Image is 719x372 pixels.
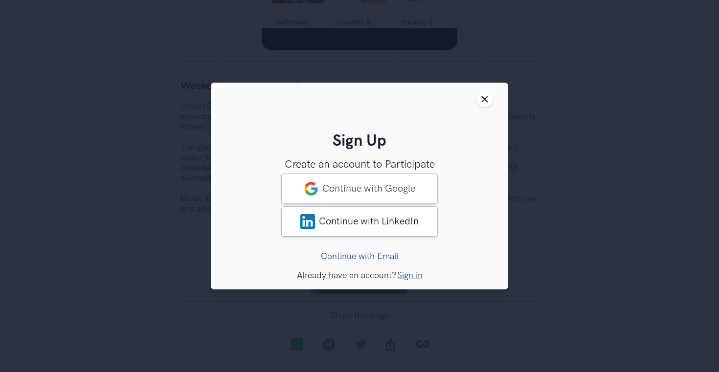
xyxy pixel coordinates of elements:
a: googleContinue with Google [281,174,438,204]
span: Continue with Google [322,183,415,195]
a: LinkedInContinue with LinkedIn [281,206,438,237]
img: LinkedIn [300,214,315,229]
h2: Sign Up [226,132,493,151]
span: Continue with LinkedIn [319,216,419,227]
img: google [304,181,318,196]
span: Already have an account? [297,270,396,281]
a: Continue with Email [321,251,399,262]
h3: Create an account to Participate [226,158,493,171]
a: Sign in [397,270,423,281]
